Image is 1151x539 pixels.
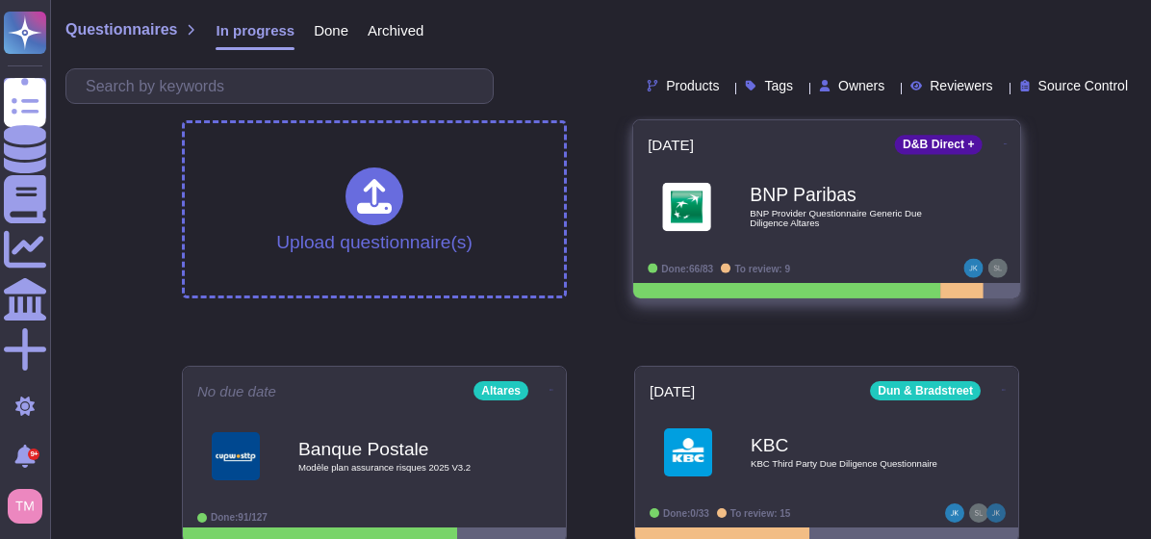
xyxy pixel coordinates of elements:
img: Logo [664,428,712,476]
img: user [986,503,1006,523]
span: Questionnaires [65,22,177,38]
span: KBC Third Party Due Diligence Questionnaire [751,459,943,469]
span: Done: 66/83 [661,263,713,273]
span: Reviewers [930,79,992,92]
img: user [963,259,983,278]
div: Dun & Bradstreet [870,381,981,400]
span: Archived [368,23,423,38]
span: Tags [764,79,793,92]
span: In progress [216,23,294,38]
div: 9+ [28,449,39,460]
img: user [988,259,1008,278]
span: BNP Provider Questionnaire Generic Due Diligence Altares [750,209,944,227]
span: No due date [197,384,276,398]
div: D&B Direct + [895,135,983,154]
img: Logo [212,432,260,480]
span: Done: 91/127 [211,512,268,523]
span: To review: 15 [730,508,791,519]
span: Modèle plan assurance risques 2025 V3.2 [298,463,491,473]
span: [DATE] [650,384,695,398]
img: user [969,503,988,523]
img: Logo [662,182,711,231]
span: Products [666,79,719,92]
b: Banque Postale [298,440,491,458]
button: user [4,485,56,527]
b: KBC [751,436,943,454]
div: Upload questionnaire(s) [276,167,473,251]
span: Done: 0/33 [663,508,709,519]
span: Done [314,23,348,38]
span: [DATE] [648,138,694,152]
span: Source Control [1038,79,1128,92]
img: user [945,503,964,523]
b: BNP Paribas [750,186,944,204]
input: Search by keywords [76,69,493,103]
img: user [8,489,42,524]
span: Owners [838,79,884,92]
span: To review: 9 [734,263,790,273]
div: Altares [473,381,528,400]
